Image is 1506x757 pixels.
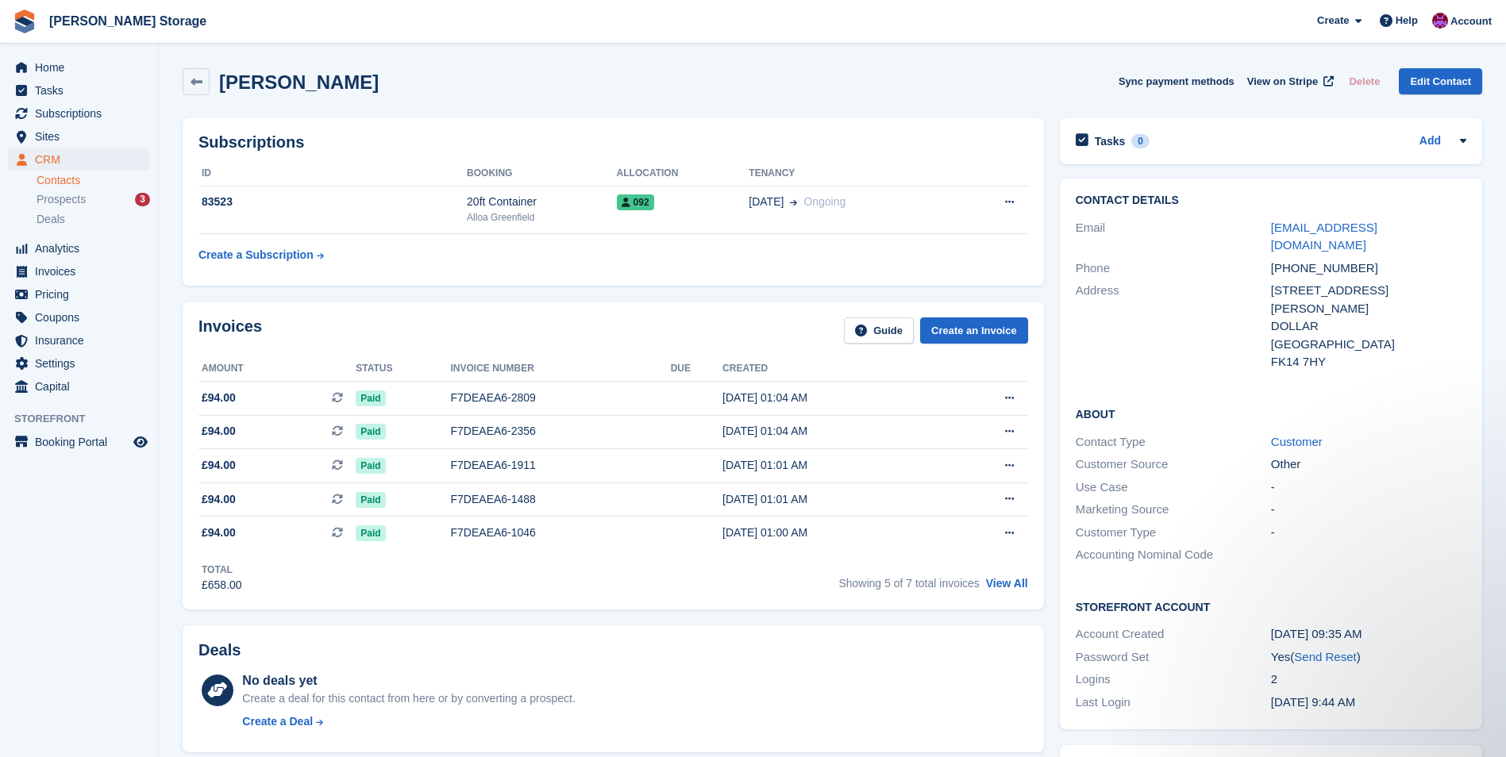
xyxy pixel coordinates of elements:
span: Capital [35,375,130,398]
div: Contact Type [1076,433,1271,452]
span: Paid [356,492,385,508]
div: - [1271,501,1466,519]
span: Paid [356,458,385,474]
span: ( ) [1290,650,1360,663]
span: 092 [617,194,654,210]
span: View on Stripe [1247,74,1318,90]
a: menu [8,125,150,148]
div: Phone [1076,259,1271,278]
a: menu [8,79,150,102]
div: [DATE] 01:04 AM [722,423,942,440]
div: FK14 7HY [1271,353,1466,371]
a: Send Reset [1294,650,1356,663]
a: Edit Contact [1399,68,1482,94]
span: Storefront [14,411,158,427]
a: menu [8,352,150,375]
div: 83523 [198,194,467,210]
span: £94.00 [202,390,236,406]
span: Ongoing [803,195,845,208]
span: Deals [37,212,65,227]
a: menu [8,283,150,305]
h2: Deals [198,641,241,659]
div: Password Set [1076,648,1271,667]
div: Customer Type [1076,524,1271,542]
div: [DATE] 01:01 AM [722,457,942,474]
div: Logins [1076,671,1271,689]
div: Accounting Nominal Code [1076,546,1271,564]
div: Total [202,563,242,577]
button: Sync payment methods [1119,68,1234,94]
span: Showing 5 of 7 total invoices [838,577,979,590]
th: Invoice number [451,356,671,382]
a: View on Stripe [1241,68,1337,94]
a: Create an Invoice [920,317,1028,344]
div: Account Created [1076,625,1271,644]
div: F7DEAEA6-1046 [451,525,671,541]
time: 2025-04-28 08:44:20 UTC [1271,695,1355,709]
a: View All [986,577,1028,590]
div: - [1271,478,1466,497]
div: F7DEAEA6-2356 [451,423,671,440]
div: Create a Subscription [198,247,314,263]
h2: Tasks [1095,134,1126,148]
a: Guide [844,317,914,344]
span: Tasks [35,79,130,102]
a: Preview store [131,432,150,452]
div: 2 [1271,671,1466,689]
th: ID [198,161,467,186]
th: Allocation [617,161,749,186]
h2: Subscriptions [198,133,1028,152]
span: Insurance [35,329,130,352]
a: menu [8,102,150,125]
div: Create a Deal [242,713,313,730]
th: Created [722,356,942,382]
h2: Storefront Account [1076,598,1466,614]
div: DOLLAR [1271,317,1466,336]
div: [PHONE_NUMBER] [1271,259,1466,278]
div: Customer Source [1076,455,1271,474]
div: Yes [1271,648,1466,667]
a: Customer [1271,435,1323,448]
th: Tenancy [749,161,957,186]
span: Prospects [37,192,86,207]
div: Create a deal for this contact from here or by converting a prospect. [242,690,575,707]
a: menu [8,306,150,329]
a: Create a Subscription [198,240,324,270]
img: stora-icon-8386f47178a22dfd0bd8f6a31ec36ba5ce8667c1dd55bd0f319d3a0aa187defe.svg [13,10,37,33]
a: Deals [37,211,150,228]
h2: [PERSON_NAME] [219,71,379,93]
div: Last Login [1076,694,1271,712]
h2: Contact Details [1076,194,1466,207]
span: Booking Portal [35,431,130,453]
div: No deals yet [242,671,575,690]
th: Status [356,356,450,382]
div: £658.00 [202,577,242,594]
div: [DATE] 09:35 AM [1271,625,1466,644]
span: Help [1396,13,1418,29]
div: 3 [135,193,150,206]
div: Other [1271,455,1466,474]
span: Analytics [35,237,130,259]
div: 20ft Container [467,194,617,210]
a: Contacts [37,173,150,188]
a: menu [8,237,150,259]
div: Address [1076,282,1271,371]
span: Paid [356,525,385,541]
div: Use Case [1076,478,1271,497]
div: Alloa Greenfield [467,210,617,225]
span: CRM [35,148,130,171]
div: - [1271,524,1466,542]
div: F7DEAEA6-1488 [451,491,671,508]
a: Prospects 3 [37,191,150,208]
span: Paid [356,390,385,406]
a: menu [8,56,150,79]
div: 0 [1131,134,1150,148]
span: £94.00 [202,525,236,541]
span: Invoices [35,260,130,282]
a: [PERSON_NAME] Storage [43,8,213,34]
div: [DATE] 01:00 AM [722,525,942,541]
h2: Invoices [198,317,262,344]
div: [DATE] 01:01 AM [722,491,942,508]
a: [EMAIL_ADDRESS][DOMAIN_NAME] [1271,221,1377,252]
span: Create [1317,13,1349,29]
